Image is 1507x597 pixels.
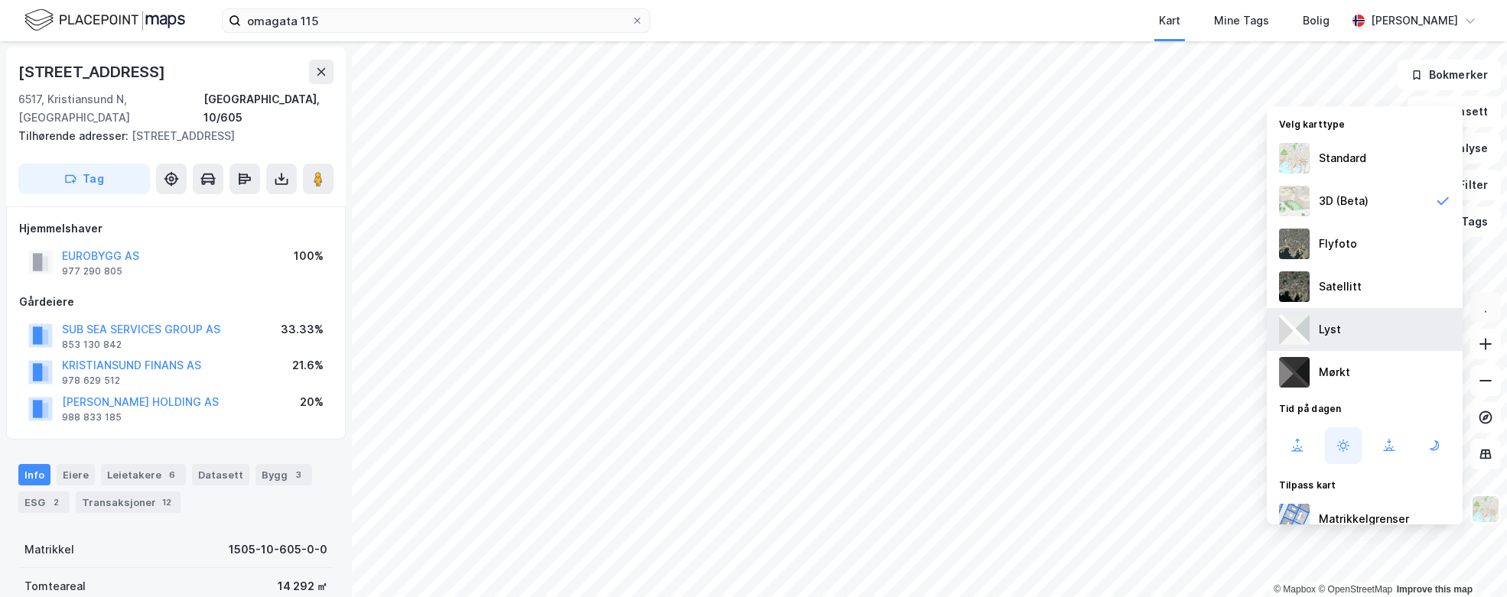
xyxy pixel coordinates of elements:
div: Leietakere [101,464,186,485]
div: 20% [300,393,324,411]
img: nCdM7BzjoCAAAAAElFTkSuQmCC [1279,357,1310,388]
div: 6517, Kristiansund N, [GEOGRAPHIC_DATA] [18,90,203,127]
div: Standard [1319,149,1366,167]
div: 21.6% [292,356,324,375]
div: 3 [291,467,306,482]
div: 988 833 185 [62,411,122,423]
button: Datasett [1408,96,1501,127]
div: Datasett [192,464,249,485]
div: Matrikkel [24,540,74,559]
div: 3D (Beta) [1319,192,1369,210]
div: 6 [164,467,180,482]
div: Hjemmelshaver [19,219,333,238]
a: OpenStreetMap [1318,584,1392,595]
div: Transaksjoner [76,492,181,513]
div: 978 629 512 [62,375,120,387]
div: Eiere [57,464,95,485]
a: Improve this map [1397,584,1473,595]
button: Filter [1427,170,1501,200]
img: Z [1279,229,1310,259]
img: Z [1279,186,1310,216]
img: Z [1279,143,1310,174]
div: 33.33% [281,320,324,339]
div: Gårdeiere [19,293,333,311]
div: Lyst [1319,320,1341,339]
div: 12 [159,495,174,510]
img: luj3wr1y2y3+OchiMxRmMxRlscgabnMEmZ7DJGWxyBpucwSZnsMkZbHIGm5zBJmewyRlscgabnMEmZ7DJGWxyBpucwSZnsMkZ... [1279,314,1310,345]
div: 1505-10-605-0-0 [229,540,327,559]
div: 853 130 842 [62,339,122,351]
div: Matrikkelgrenser [1319,510,1409,528]
button: Bokmerker [1398,60,1501,90]
div: Kart [1159,11,1180,30]
button: Tag [18,164,150,194]
div: Satellitt [1319,277,1362,296]
div: Tid på dagen [1267,394,1463,421]
iframe: Chat Widget [1431,524,1507,597]
span: Tilhørende adresser: [18,129,132,142]
img: Z [1471,495,1500,524]
div: [PERSON_NAME] [1371,11,1458,30]
div: Flyfoto [1319,235,1357,253]
div: [STREET_ADDRESS] [18,127,321,145]
div: 977 290 805 [62,265,122,277]
button: Tags [1430,206,1501,237]
div: Mine Tags [1214,11,1269,30]
div: Tomteareal [24,577,86,595]
div: Tilpass kart [1267,470,1463,498]
img: cadastreBorders.cfe08de4b5ddd52a10de.jpeg [1279,504,1310,534]
div: ESG [18,492,70,513]
div: 100% [294,247,324,265]
div: 14 292 ㎡ [278,577,327,595]
div: Bygg [256,464,312,485]
a: Mapbox [1274,584,1316,595]
div: 2 [48,495,63,510]
div: Mørkt [1319,363,1350,381]
div: Bolig [1303,11,1330,30]
img: logo.f888ab2527a4732fd821a326f86c7f29.svg [24,7,185,34]
img: 9k= [1279,271,1310,302]
div: Velg karttype [1267,109,1463,137]
input: Søk på adresse, matrikkel, gårdeiere, leietakere eller personer [241,9,631,32]
div: [GEOGRAPHIC_DATA], 10/605 [203,90,334,127]
div: [STREET_ADDRESS] [18,60,168,84]
div: Info [18,464,50,485]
